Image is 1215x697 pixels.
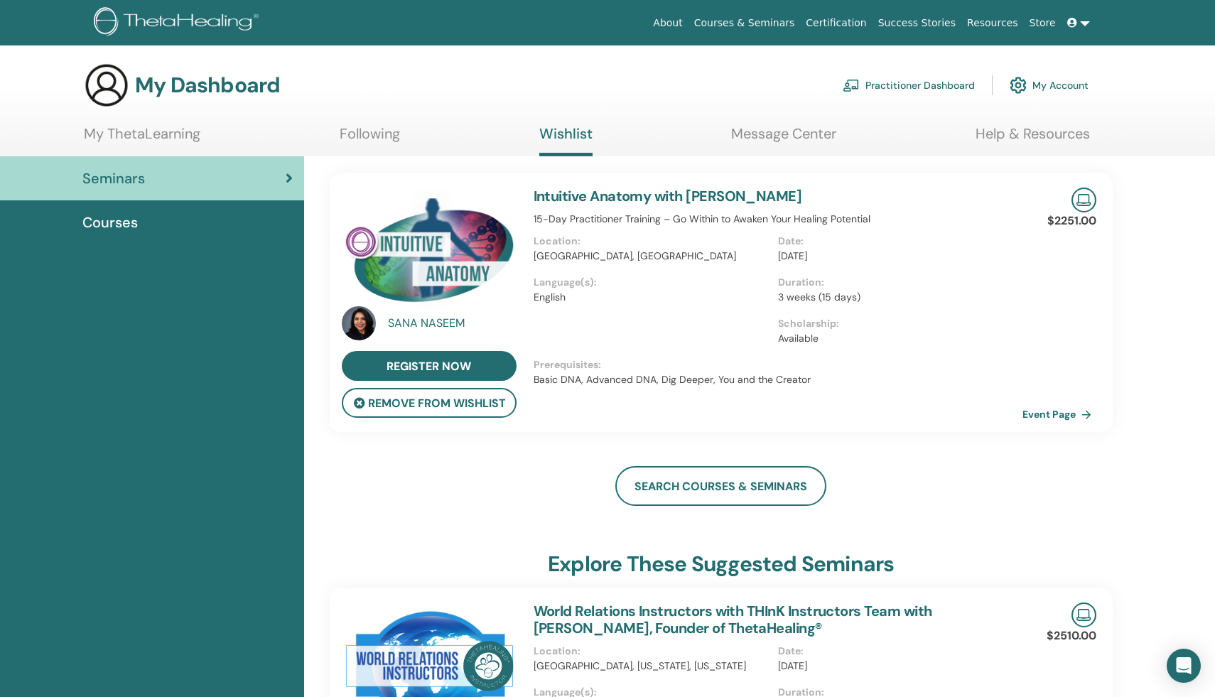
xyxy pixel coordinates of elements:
p: Scholarship : [778,316,1014,331]
p: Date : [778,234,1014,249]
p: $2510.00 [1047,627,1096,644]
h3: My Dashboard [135,72,280,98]
img: Intuitive Anatomy [342,188,517,310]
img: Live Online Seminar [1071,603,1096,627]
a: Message Center [731,125,836,153]
p: Location : [534,644,769,659]
p: 15-Day Practitioner Training – Go Within to Awaken Your Healing Potential [534,212,1023,227]
a: About [647,10,688,36]
a: My Account [1010,70,1089,101]
a: Following [340,125,400,153]
p: [DATE] [778,249,1014,264]
h3: explore these suggested seminars [548,551,894,577]
p: Location : [534,234,769,249]
img: Live Online Seminar [1071,188,1096,212]
p: Date : [778,644,1014,659]
a: Practitioner Dashboard [843,70,975,101]
img: default.jpg [342,306,376,340]
a: register now [342,351,517,381]
a: Wishlist [539,125,593,156]
p: Prerequisites : [534,357,1023,372]
p: Duration : [778,275,1014,290]
p: Language(s) : [534,275,769,290]
p: [DATE] [778,659,1014,674]
p: English [534,290,769,305]
p: [GEOGRAPHIC_DATA], [GEOGRAPHIC_DATA] [534,249,769,264]
span: Courses [82,212,138,233]
a: Success Stories [873,10,961,36]
a: My ThetaLearning [84,125,200,153]
a: search courses & seminars [615,466,826,506]
p: 3 weeks (15 days) [778,290,1014,305]
a: Store [1024,10,1062,36]
img: chalkboard-teacher.svg [843,79,860,92]
span: Seminars [82,168,145,189]
a: Courses & Seminars [688,10,801,36]
div: Open Intercom Messenger [1167,649,1201,683]
a: SANA NASEEM [388,315,519,332]
a: Intuitive Anatomy with [PERSON_NAME] [534,187,802,205]
span: register now [387,359,471,374]
a: Certification [800,10,872,36]
a: World Relations Instructors with THInK Instructors Team with [PERSON_NAME], Founder of ThetaHealing® [534,602,932,637]
img: generic-user-icon.jpg [84,63,129,108]
p: Basic DNA, Advanced DNA, Dig Deeper, You and the Creator [534,372,1023,387]
img: cog.svg [1010,73,1027,97]
a: Help & Resources [976,125,1090,153]
a: Event Page [1022,404,1097,425]
img: logo.png [94,7,264,39]
button: remove from wishlist [342,388,517,418]
p: [GEOGRAPHIC_DATA], [US_STATE], [US_STATE] [534,659,769,674]
p: $2251.00 [1047,212,1096,229]
a: Resources [961,10,1024,36]
p: Available [778,331,1014,346]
